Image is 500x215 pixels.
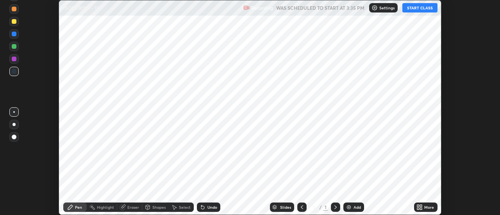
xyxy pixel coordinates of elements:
div: Slides [280,205,291,209]
div: 1 [310,205,318,210]
div: Pen [75,205,82,209]
div: Eraser [127,205,139,209]
h5: WAS SCHEDULED TO START AT 3:35 PM [276,4,364,11]
p: Recording [251,5,273,11]
div: Select [179,205,191,209]
div: / [319,205,321,210]
img: add-slide-button [346,204,352,210]
div: More [424,205,434,209]
div: Add [354,205,361,209]
div: 1 [323,204,328,211]
p: Settings [379,6,395,10]
img: recording.375f2c34.svg [243,5,250,11]
div: Undo [207,205,217,209]
div: Highlight [97,205,114,209]
img: class-settings-icons [371,5,378,11]
div: Shapes [152,205,166,209]
button: START CLASS [402,3,437,12]
p: ISOMERISM - 19 [63,5,99,11]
